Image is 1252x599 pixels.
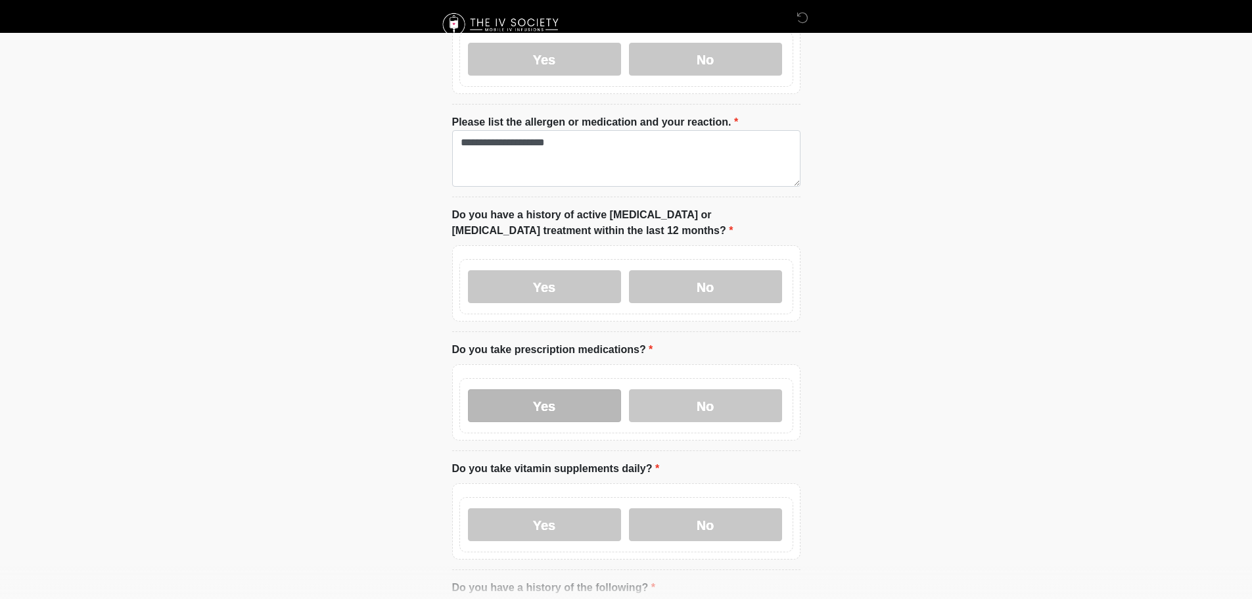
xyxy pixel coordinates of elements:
label: No [629,389,782,422]
label: Please list the allergen or medication and your reaction. [452,114,739,130]
label: Do you have a history of active [MEDICAL_DATA] or [MEDICAL_DATA] treatment within the last 12 mon... [452,207,800,239]
label: Do you take prescription medications? [452,342,653,358]
label: Yes [468,508,621,541]
img: The IV Society Logo [439,10,565,39]
label: Yes [468,270,621,303]
label: No [629,270,782,303]
label: No [629,508,782,541]
label: Do you have a history of the following? [452,580,655,596]
label: Do you take vitamin supplements daily? [452,461,660,477]
label: Yes [468,43,621,76]
label: No [629,43,782,76]
label: Yes [468,389,621,422]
